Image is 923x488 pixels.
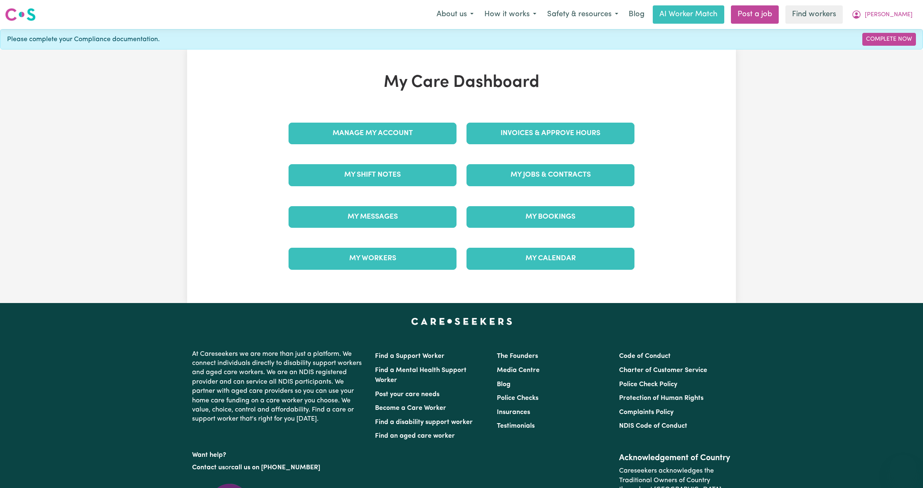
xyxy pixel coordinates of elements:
a: Police Check Policy [619,381,677,388]
a: Complete Now [862,33,916,46]
h2: Acknowledgement of Country [619,453,731,463]
a: Careseekers home page [411,318,512,325]
a: Testimonials [497,423,535,429]
a: Find a disability support worker [375,419,473,426]
a: Protection of Human Rights [619,395,703,402]
a: Post a job [731,5,779,24]
button: My Account [846,6,918,23]
span: [PERSON_NAME] [865,10,913,20]
a: Code of Conduct [619,353,671,360]
p: or [192,460,365,476]
button: Safety & resources [542,6,624,23]
a: Blog [624,5,649,24]
a: The Founders [497,353,538,360]
a: Police Checks [497,395,538,402]
a: Blog [497,381,511,388]
a: Find workers [785,5,843,24]
a: Post your care needs [375,391,439,398]
a: My Workers [289,248,457,269]
a: Media Centre [497,367,540,374]
a: NDIS Code of Conduct [619,423,687,429]
a: Charter of Customer Service [619,367,707,374]
a: Careseekers logo [5,5,36,24]
a: Insurances [497,409,530,416]
a: Find an aged care worker [375,433,455,439]
span: Please complete your Compliance documentation. [7,35,160,44]
a: My Calendar [466,248,634,269]
a: Manage My Account [289,123,457,144]
a: AI Worker Match [653,5,724,24]
a: call us on [PHONE_NUMBER] [231,464,320,471]
a: Invoices & Approve Hours [466,123,634,144]
a: Find a Mental Health Support Worker [375,367,466,384]
a: My Bookings [466,206,634,228]
button: How it works [479,6,542,23]
p: At Careseekers we are more than just a platform. We connect individuals directly to disability su... [192,346,365,427]
a: Complaints Policy [619,409,674,416]
a: My Jobs & Contracts [466,164,634,186]
a: Contact us [192,464,225,471]
img: Careseekers logo [5,7,36,22]
a: My Messages [289,206,457,228]
h1: My Care Dashboard [284,73,639,93]
a: My Shift Notes [289,164,457,186]
iframe: Button to launch messaging window, conversation in progress [890,455,916,481]
a: Become a Care Worker [375,405,446,412]
p: Want help? [192,447,365,460]
a: Find a Support Worker [375,353,444,360]
button: About us [431,6,479,23]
